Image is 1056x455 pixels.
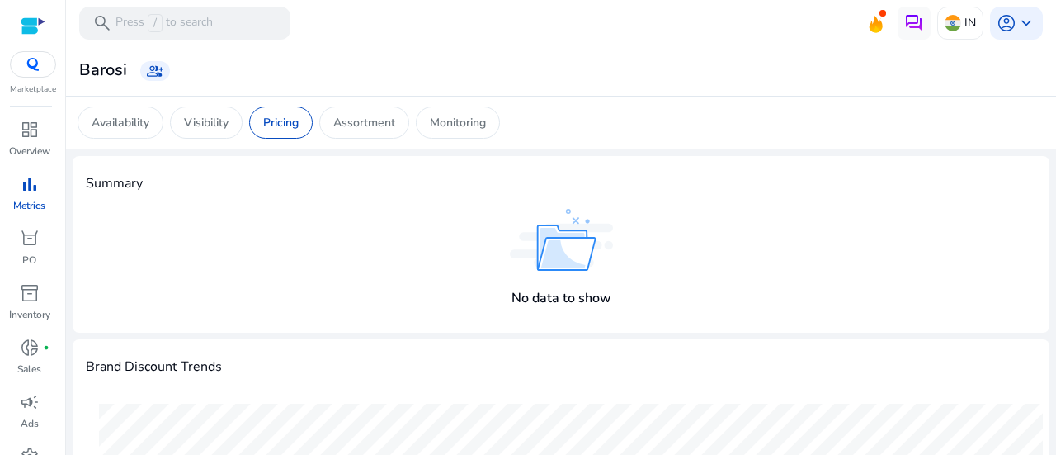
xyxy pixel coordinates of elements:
[147,63,163,79] span: group_add
[333,114,395,131] p: Assortment
[92,13,112,33] span: search
[20,283,40,303] span: inventory_2
[20,120,40,140] span: dashboard
[430,114,486,131] p: Monitoring
[86,176,1036,192] h4: Summary
[997,13,1016,33] span: account_circle
[20,338,40,358] span: donut_small
[17,362,41,377] p: Sales
[20,392,40,412] span: campaign
[115,14,213,32] p: Press to search
[20,229,40,249] span: orders
[9,307,50,322] p: Inventory
[18,58,48,71] img: QC-logo.svg
[92,114,149,131] p: Availability
[148,14,163,32] span: /
[21,416,39,431] p: Ads
[9,144,50,159] p: Overview
[511,291,611,306] h4: No data to show
[22,253,36,268] p: PO
[20,174,40,194] span: bar_chart
[945,15,961,31] img: in.svg
[13,198,45,213] p: Metrics
[263,114,299,131] p: Pricing
[964,8,976,37] p: IN
[184,114,229,131] p: Visibility
[140,61,170,81] a: group_add
[10,83,56,96] p: Marketplace
[43,344,49,351] span: fiber_manual_record
[79,60,127,80] h3: Barosi
[1016,13,1036,33] span: keyboard_arrow_down
[510,209,613,271] img: no_data_found.svg
[86,359,222,375] h4: Brand Discount Trends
